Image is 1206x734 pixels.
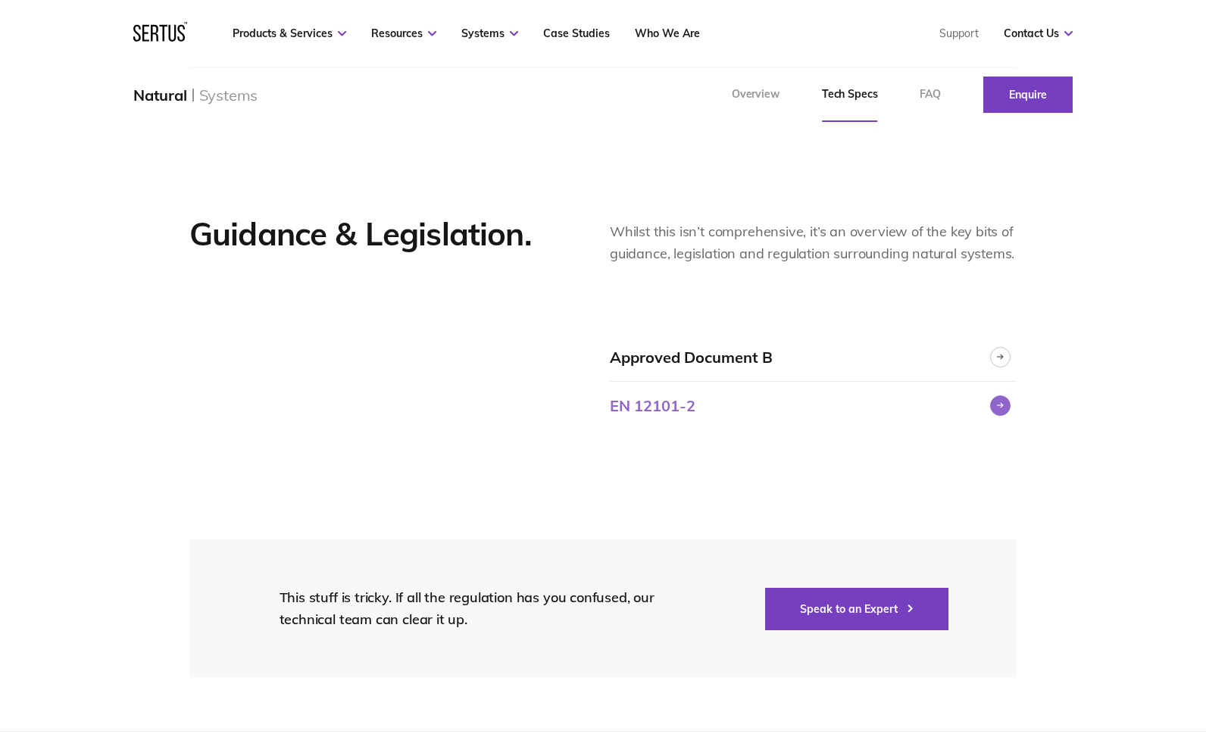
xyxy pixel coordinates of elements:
[933,558,1206,734] iframe: Chat Widget
[939,27,979,40] a: Support
[280,587,691,631] div: This stuff is tricky. If all the regulation has you confused, our technical team can clear it up.
[1004,27,1073,40] a: Contact Us
[610,348,773,367] div: Approved Document B
[133,86,187,105] div: Natural
[233,27,346,40] a: Products & Services
[635,27,700,40] a: Who We Are
[610,221,1017,265] div: Whilst this isn’t comprehensive, it’s an overview of the key bits of guidance, legislation and re...
[371,27,436,40] a: Resources
[610,333,1017,381] a: Approved Document B
[898,67,962,122] a: FAQ
[543,27,610,40] a: Case Studies
[189,214,564,255] h2: Guidance & Legislation.
[610,382,1017,429] a: EN 12101-2
[711,67,801,122] a: Overview
[199,86,258,105] div: Systems
[765,588,948,630] a: Speak to an Expert
[610,396,695,415] div: EN 12101-2
[983,77,1073,113] a: Enquire
[461,27,518,40] a: Systems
